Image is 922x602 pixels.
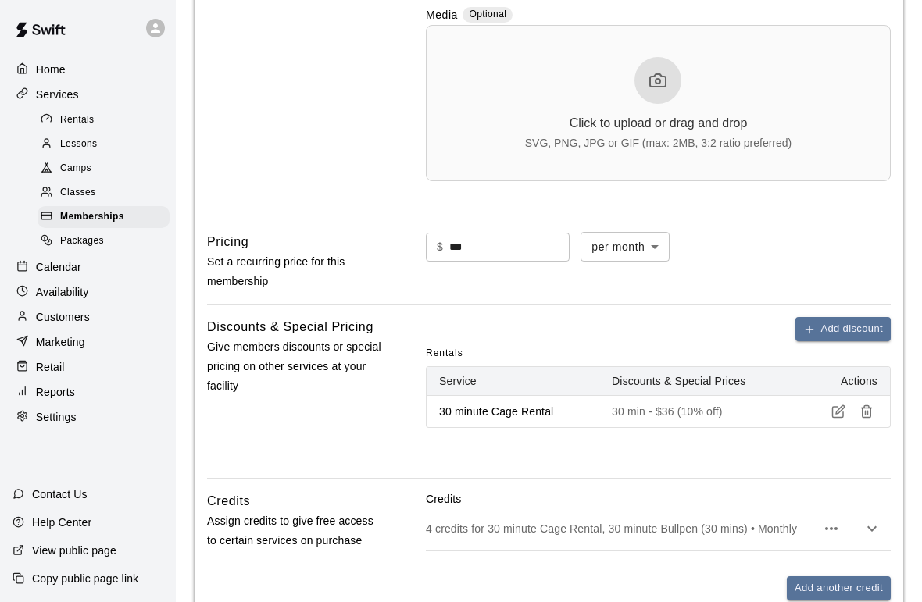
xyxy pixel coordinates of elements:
button: Add discount [795,317,891,341]
div: Click to upload or drag and drop [570,116,748,130]
p: 30 minute Cage Rental [439,404,587,419]
p: Set a recurring price for this membership [207,252,385,291]
h6: Discounts & Special Pricing [207,317,373,337]
p: Customers [36,309,90,325]
h6: Credits [207,491,250,511]
a: Customers [13,305,163,329]
span: Classes [60,185,95,201]
p: 4 credits for 30 minute Cage Rental, 30 minute Bullpen (30 mins) • Monthly [426,521,816,536]
p: View public page [32,543,116,558]
a: Calendar [13,255,163,279]
a: Camps [38,157,176,181]
a: Marketing [13,330,163,354]
span: Packages [60,233,104,249]
a: Lessons [38,132,176,156]
a: Availability [13,280,163,304]
th: Discounts & Special Prices [599,367,796,396]
div: SVG, PNG, JPG or GIF (max: 2MB, 3:2 ratio preferred) [525,137,792,149]
p: Assign credits to give free access to certain services on purchase [207,511,385,550]
div: Packages [38,230,170,252]
p: Retail [36,359,65,375]
p: 30 min - $36 (10% off) [612,404,784,419]
span: Camps [60,161,91,176]
h6: Pricing [207,232,248,252]
div: Camps [38,158,170,180]
p: Credits [426,491,891,507]
div: Rentals [38,109,170,131]
div: Memberships [38,206,170,228]
p: $ [437,239,443,255]
label: Media [426,7,458,25]
p: Settings [36,409,77,425]
span: Lessons [60,137,98,152]
th: Actions [796,367,890,396]
a: Memberships [38,205,176,230]
a: Classes [38,181,176,205]
a: Settings [13,405,163,429]
a: Retail [13,355,163,379]
button: Add another credit [787,576,891,600]
a: Packages [38,230,176,254]
div: Lessons [38,134,170,155]
a: Home [13,58,163,81]
p: Reports [36,384,75,400]
p: Marketing [36,334,85,350]
p: Contact Us [32,486,88,502]
p: Services [36,87,79,102]
a: Reports [13,380,163,404]
p: Give members discounts or special pricing on other services at your facility [207,337,385,397]
p: Home [36,62,66,77]
a: Services [13,83,163,106]
span: Rentals [426,341,463,366]
div: 4 credits for 30 minute Cage Rental, 30 minute Bullpen (30 mins) • Monthly [426,507,891,550]
div: Classes [38,182,170,204]
span: Memberships [60,209,124,225]
p: Copy public page link [32,571,138,586]
div: per month [581,232,670,261]
p: Calendar [36,259,81,275]
p: Availability [36,284,89,300]
span: Optional [469,9,506,20]
span: Rentals [60,112,95,128]
th: Service [427,367,599,396]
a: Rentals [38,108,176,132]
p: Help Center [32,515,91,530]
